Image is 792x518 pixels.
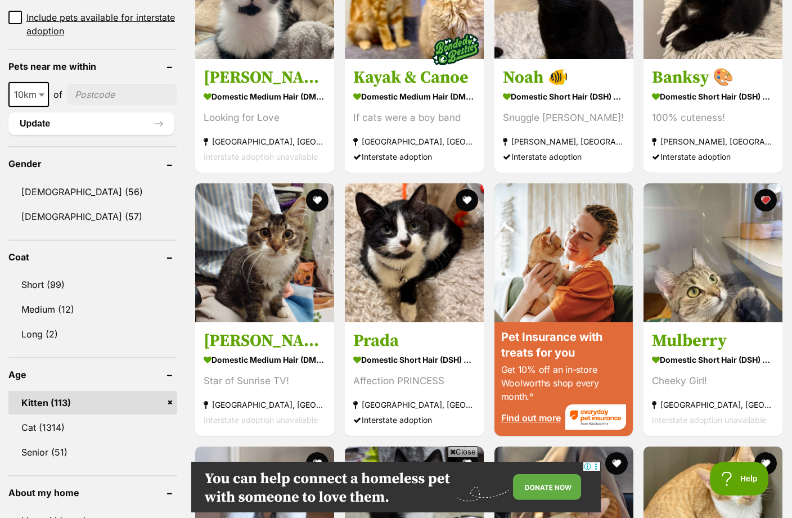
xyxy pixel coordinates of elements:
[605,452,627,475] button: favourite
[8,82,49,107] span: 10km
[353,88,475,105] strong: Domestic Medium Hair (DMH) Cat
[161,1,168,8] img: adchoices.png
[652,67,774,88] h3: Banksy 🎨
[8,252,177,262] header: Coat
[53,88,62,101] span: of
[345,58,484,173] a: Kayak & Canoe Domestic Medium Hair (DMH) Cat If cats were a boy band [GEOGRAPHIC_DATA], [GEOGRAPH...
[345,183,484,322] img: Prada - Domestic Short Hair (DSH) Cat
[652,88,774,105] strong: Domestic Short Hair (DSH) Cat
[195,58,334,173] a: [PERSON_NAME] Domestic Medium Hair (DMH) Cat Looking for Love [GEOGRAPHIC_DATA], [GEOGRAPHIC_DATA...
[652,415,766,425] span: Interstate adoption unavailable
[754,452,777,475] button: favourite
[353,397,475,412] strong: [GEOGRAPHIC_DATA], [GEOGRAPHIC_DATA]
[503,149,625,164] div: Interstate adoption
[67,84,177,105] input: postcode
[204,110,326,125] div: Looking for Love
[503,134,625,149] strong: [PERSON_NAME], [GEOGRAPHIC_DATA]
[204,134,326,149] strong: [GEOGRAPHIC_DATA], [GEOGRAPHIC_DATA]
[204,67,326,88] h3: [PERSON_NAME]
[353,412,475,427] div: Interstate adoption
[448,446,478,457] span: Close
[204,397,326,412] strong: [GEOGRAPHIC_DATA], [GEOGRAPHIC_DATA]
[306,189,328,211] button: favourite
[652,397,774,412] strong: [GEOGRAPHIC_DATA], [GEOGRAPHIC_DATA]
[503,67,625,88] h3: Noah 🐠
[8,370,177,380] header: Age
[191,462,601,512] iframe: Advertisement
[8,61,177,71] header: Pets near me within
[652,149,774,164] div: Interstate adoption
[8,273,177,296] a: Short (99)
[643,322,782,436] a: Mulberry Domestic Short Hair (DSH) Cat Cheeky Girl! [GEOGRAPHIC_DATA], [GEOGRAPHIC_DATA] Intersta...
[8,298,177,321] a: Medium (12)
[503,88,625,105] strong: Domestic Short Hair (DSH) Cat
[195,322,334,436] a: [PERSON_NAME] Domestic Medium Hair (DMH) Cat Star of Sunrise TV! [GEOGRAPHIC_DATA], [GEOGRAPHIC_D...
[10,87,48,102] span: 10km
[353,110,475,125] div: If cats were a boy band
[652,330,774,352] h3: Mulberry
[204,88,326,105] strong: Domestic Medium Hair (DMH) Cat
[204,152,318,161] span: Interstate adoption unavailable
[204,352,326,368] strong: Domestic Medium Hair (DMH) Cat
[8,440,177,464] a: Senior (51)
[195,183,334,322] img: Mateo - Domestic Medium Hair (DMH) Cat
[710,462,769,496] iframe: Help Scout Beacon - Open
[353,149,475,164] div: Interstate adoption
[204,330,326,352] h3: [PERSON_NAME]
[503,110,625,125] div: Snuggle [PERSON_NAME]!
[494,58,633,173] a: Noah 🐠 Domestic Short Hair (DSH) Cat Snuggle [PERSON_NAME]! [PERSON_NAME], [GEOGRAPHIC_DATA] Inte...
[353,134,475,149] strong: [GEOGRAPHIC_DATA], [GEOGRAPHIC_DATA]
[8,391,177,415] a: Kitten (113)
[652,352,774,368] strong: Domestic Short Hair (DSH) Cat
[8,159,177,169] header: Gender
[8,205,177,228] a: [DEMOGRAPHIC_DATA] (57)
[8,11,177,38] a: Include pets available for interstate adoption
[306,452,328,475] button: favourite
[643,58,782,173] a: Banksy 🎨 Domestic Short Hair (DSH) Cat 100% cuteness! [PERSON_NAME], [GEOGRAPHIC_DATA] Interstate...
[754,189,777,211] button: favourite
[8,322,177,346] a: Long (2)
[652,373,774,389] div: Cheeky Girl!
[345,322,484,436] a: Prada Domestic Short Hair (DSH) Cat Affection PRINCESS [GEOGRAPHIC_DATA], [GEOGRAPHIC_DATA] Inter...
[652,134,774,149] strong: [PERSON_NAME], [GEOGRAPHIC_DATA]
[8,416,177,439] a: Cat (1314)
[353,67,475,88] h3: Kayak & Canoe
[643,183,782,322] img: Mulberry - Domestic Short Hair (DSH) Cat
[652,110,774,125] div: 100% cuteness!
[8,488,177,498] header: About my home
[8,180,177,204] a: [DEMOGRAPHIC_DATA] (56)
[456,189,478,211] button: favourite
[353,373,475,389] div: Affection PRINCESS
[204,373,326,389] div: Star of Sunrise TV!
[427,21,484,78] img: bonded besties
[8,112,174,135] button: Update
[353,352,475,368] strong: Domestic Short Hair (DSH) Cat
[26,11,177,38] span: Include pets available for interstate adoption
[204,415,318,425] span: Interstate adoption unavailable
[353,330,475,352] h3: Prada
